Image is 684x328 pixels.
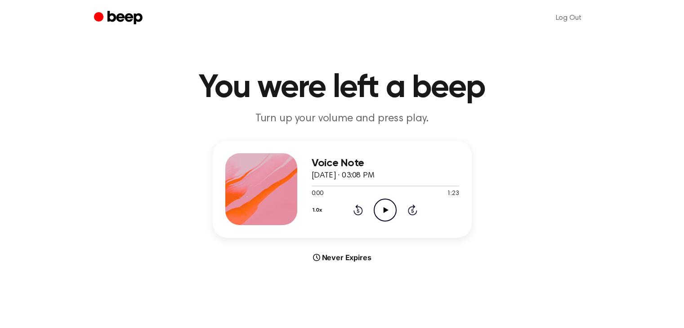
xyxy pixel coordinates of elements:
div: Never Expires [213,252,472,263]
span: 1:23 [447,189,459,199]
span: 0:00 [312,189,323,199]
h1: You were left a beep [112,72,572,104]
p: Turn up your volume and press play. [170,111,515,126]
a: Beep [94,9,145,27]
h3: Voice Note [312,157,459,169]
button: 1.0x [312,203,326,218]
span: [DATE] · 03:08 PM [312,172,375,180]
a: Log Out [547,7,590,29]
